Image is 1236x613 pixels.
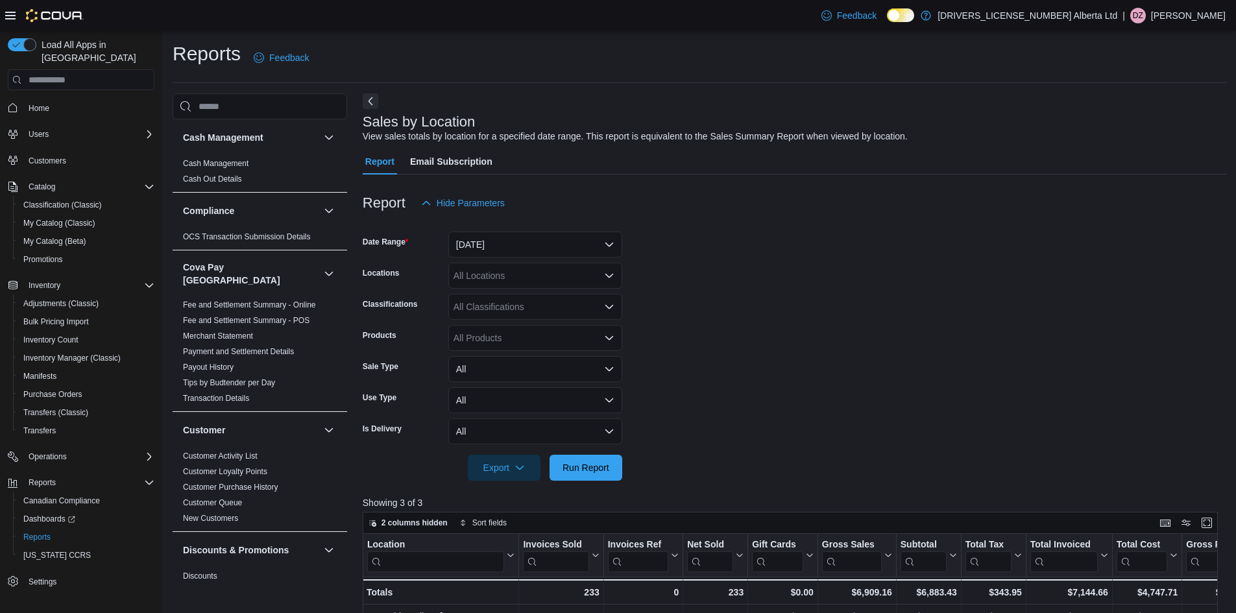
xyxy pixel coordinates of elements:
[18,423,61,439] a: Transfers
[3,178,160,196] button: Catalog
[23,573,154,590] span: Settings
[938,8,1117,23] p: [DRIVERS_LICENSE_NUMBER] Alberta Ltd
[183,378,275,388] span: Tips by Budtender per Day
[18,252,154,267] span: Promotions
[183,467,267,476] a: Customer Loyalty Points
[23,496,100,506] span: Canadian Compliance
[816,3,882,29] a: Feedback
[523,539,588,551] div: Invoices Sold
[822,584,892,600] div: $6,909.16
[13,528,160,546] button: Reports
[363,361,398,372] label: Sale Type
[183,451,258,461] a: Customer Activity List
[901,584,957,600] div: $6,883.43
[18,405,93,420] a: Transfers (Classic)
[18,547,154,563] span: Washington CCRS
[36,38,154,64] span: Load All Apps in [GEOGRAPHIC_DATA]
[183,347,294,356] a: Payment and Settlement Details
[183,498,242,508] span: Customer Queue
[18,405,154,420] span: Transfers (Classic)
[363,237,409,247] label: Date Range
[23,101,55,116] a: Home
[363,515,453,531] button: 2 columns hidden
[183,498,242,507] a: Customer Queue
[363,496,1227,509] p: Showing 3 of 3
[1030,584,1108,600] div: $7,144.66
[183,331,253,341] span: Merchant Statement
[367,539,504,551] div: Location
[13,313,160,331] button: Bulk Pricing Import
[26,9,84,22] img: Cova
[23,126,54,142] button: Users
[1030,539,1098,572] div: Total Invoiced
[1117,539,1167,551] div: Total Cost
[183,300,316,310] span: Fee and Settlement Summary - Online
[23,371,56,381] span: Manifests
[29,103,49,114] span: Home
[23,218,95,228] span: My Catalog (Classic)
[183,544,289,557] h3: Discounts & Promotions
[1157,515,1173,531] button: Keyboard shortcuts
[23,449,72,464] button: Operations
[23,236,86,246] span: My Catalog (Beta)
[23,475,61,490] button: Reports
[183,363,234,372] a: Payout History
[365,149,394,174] span: Report
[29,156,66,166] span: Customers
[410,149,492,174] span: Email Subscription
[901,539,947,572] div: Subtotal
[472,518,507,528] span: Sort fields
[468,455,540,481] button: Export
[13,196,160,214] button: Classification (Classic)
[23,426,56,436] span: Transfers
[29,451,67,462] span: Operations
[18,423,154,439] span: Transfers
[23,179,60,195] button: Catalog
[1133,8,1143,23] span: DZ
[523,539,588,572] div: Invoices Sold
[476,455,533,481] span: Export
[687,539,744,572] button: Net Sold
[604,302,614,312] button: Open list of options
[23,179,154,195] span: Catalog
[183,346,294,357] span: Payment and Settlement Details
[523,539,599,572] button: Invoices Sold
[448,356,622,382] button: All
[3,151,160,170] button: Customers
[13,492,160,510] button: Canadian Compliance
[1030,539,1108,572] button: Total Invoiced
[367,539,515,572] button: Location
[752,539,803,572] div: Gift Card Sales
[183,514,238,523] a: New Customers
[18,234,154,249] span: My Catalog (Beta)
[269,51,309,64] span: Feedback
[1130,8,1146,23] div: Doug Zimmerman
[13,214,160,232] button: My Catalog (Classic)
[607,539,678,572] button: Invoices Ref
[18,197,107,213] a: Classification (Classic)
[363,330,396,341] label: Products
[183,378,275,387] a: Tips by Budtender per Day
[183,466,267,477] span: Customer Loyalty Points
[18,234,91,249] a: My Catalog (Beta)
[18,332,154,348] span: Inventory Count
[363,268,400,278] label: Locations
[13,294,160,313] button: Adjustments (Classic)
[822,539,892,572] button: Gross Sales
[1122,8,1125,23] p: |
[23,278,66,293] button: Inventory
[448,418,622,444] button: All
[29,577,56,587] span: Settings
[448,387,622,413] button: All
[416,190,510,216] button: Hide Parameters
[1199,515,1215,531] button: Enter fullscreen
[183,424,225,437] h3: Customer
[18,493,154,509] span: Canadian Compliance
[18,350,154,366] span: Inventory Manager (Classic)
[23,550,91,560] span: [US_STATE] CCRS
[183,158,248,169] span: Cash Management
[23,254,63,265] span: Promotions
[3,125,160,143] button: Users
[687,539,733,572] div: Net Sold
